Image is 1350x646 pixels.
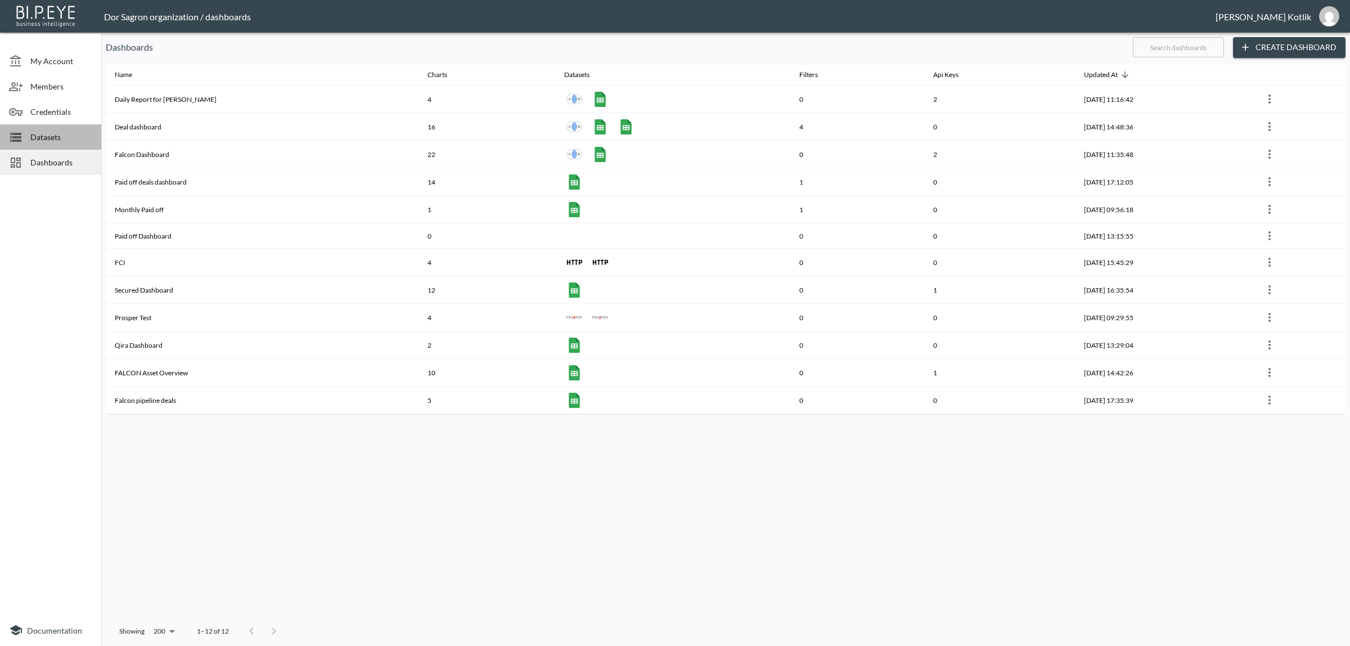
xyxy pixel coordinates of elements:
[106,41,1124,54] p: Dashboards
[564,68,604,82] span: Datasets
[564,390,584,410] a: Falcon pipeline deals
[418,196,555,223] th: 1
[924,223,1075,249] th: 0
[566,282,582,298] img: google sheets
[590,116,610,137] a: Falcon All loans
[1261,200,1279,218] button: more
[564,307,584,328] a: notes
[427,68,462,82] span: Charts
[566,174,582,190] img: google sheets
[1252,196,1345,223] th: {"type":{"isMobxInjector":true,"displayName":"inject-with-userStore-stripeStore-dashboardsStore(O...
[924,359,1075,387] th: 1
[564,144,584,164] a: Union EJ Legal status update new + Nextres Legal Notes
[924,196,1075,223] th: 0
[149,624,179,639] div: 200
[564,116,584,137] a: Union EJ Legal status update new + Nextres Legal Notes
[1075,223,1251,249] th: 2025-07-30, 13:15:55
[115,68,132,82] div: Name
[1133,33,1224,61] input: Search dashboards
[1261,173,1279,191] button: more
[924,168,1075,196] th: 0
[924,276,1075,304] th: 1
[418,304,555,331] th: 4
[924,249,1075,276] th: 0
[933,68,958,82] div: Api Keys
[790,276,924,304] th: 0
[555,196,790,223] th: {"type":"div","key":null,"ref":null,"props":{"style":{"display":"flex","gap":10},"children":[{"ty...
[1261,253,1279,271] button: more
[1261,281,1279,299] button: more
[555,223,790,249] th: {"type":"div","key":null,"ref":null,"props":{"style":{"display":"flex","gap":10}},"_owner":null}
[564,172,584,192] a: Falcon All loans
[1261,145,1279,163] button: more
[1075,168,1251,196] th: 2025-08-11, 17:12:05
[790,141,924,168] th: 0
[1252,359,1345,387] th: {"type":{"isMobxInjector":true,"displayName":"inject-with-userStore-stripeStore-dashboardsStore(O...
[1261,90,1279,108] button: more
[418,331,555,359] th: 2
[1075,387,1251,414] th: 2025-02-13, 17:35:39
[564,199,584,219] a: Falcon All loans
[564,280,584,300] a: SBL
[106,387,418,414] th: Falcon pipeline deals
[564,89,584,109] a: Union EJ Legal status update new + Nextres Legal Notes
[1261,336,1279,354] button: more
[30,156,92,168] span: Dashboards
[555,359,790,387] th: {"type":"div","key":null,"ref":null,"props":{"style":{"display":"flex","gap":10},"children":[{"ty...
[1075,249,1251,276] th: 2025-07-06, 15:45:29
[1311,3,1347,30] button: dinak@ibi.co.il
[1252,304,1345,331] th: {"type":{"isMobxInjector":true,"displayName":"inject-with-userStore-stripeStore-dashboardsStore(O...
[1233,37,1345,58] button: Create Dashboard
[27,626,82,635] span: Documentation
[564,252,584,272] a: FCI - getInterestAccrual
[106,86,418,113] th: Daily Report for Amir
[30,106,92,118] span: Credentials
[555,276,790,304] th: {"type":"div","key":null,"ref":null,"props":{"style":{"display":"flex","gap":10},"children":[{"ty...
[799,68,832,82] span: Filters
[197,626,229,636] p: 1–12 of 12
[1261,391,1279,409] button: more
[555,249,790,276] th: {"type":"div","key":null,"ref":null,"props":{"style":{"display":"flex","gap":10},"children":[{"ty...
[1252,331,1345,359] th: {"type":{"isMobxInjector":true,"displayName":"inject-with-userStore-stripeStore-dashboardsStore(O...
[564,68,589,82] div: Datasets
[106,331,418,359] th: Qira Dashboard
[418,168,555,196] th: 14
[106,196,418,223] th: Monthly Paid off
[1252,276,1345,304] th: {"type":{"isMobxInjector":true,"displayName":"inject-with-userStore-stripeStore-dashboardsStore(O...
[592,254,608,270] img: http icon
[106,276,418,304] th: Secured Dashboard
[790,223,924,249] th: 0
[790,387,924,414] th: 0
[555,86,790,113] th: {"type":"div","key":null,"ref":null,"props":{"style":{"display":"flex","gap":10},"children":[{"ty...
[106,304,418,331] th: Prosper Test
[1252,141,1345,168] th: {"type":{"isMobxInjector":true,"displayName":"inject-with-userStore-stripeStore-dashboardsStore(O...
[1261,308,1279,326] button: more
[566,309,582,325] img: prosper
[566,119,582,134] img: inner join icon
[566,365,582,380] img: google sheets
[1319,6,1339,26] img: 531933d148c321bd54990e2d729438bd
[1252,249,1345,276] th: {"type":{"isMobxInjector":true,"displayName":"inject-with-userStore-stripeStore-dashboardsStore(O...
[592,119,608,134] img: google sheets
[1084,68,1132,82] span: Updated At
[590,144,610,164] a: Falcon All loans
[592,309,608,325] img: prosper
[590,307,610,328] a: loans
[590,89,610,109] a: Falcon All loans
[418,113,555,141] th: 16
[924,141,1075,168] th: 2
[418,249,555,276] th: 4
[790,113,924,141] th: 4
[564,362,584,383] a: Falcon All loans
[1252,86,1345,113] th: {"type":{"isMobxInjector":true,"displayName":"inject-with-userStore-stripeStore-dashboardsStore(O...
[106,223,418,249] th: Paid off Dashboard
[790,196,924,223] th: 1
[1075,196,1251,223] th: 2025-08-04, 09:56:18
[1252,168,1345,196] th: {"type":{"isMobxInjector":true,"displayName":"inject-with-userStore-stripeStore-dashboardsStore(O...
[924,387,1075,414] th: 0
[555,387,790,414] th: {"type":"div","key":null,"ref":null,"props":{"style":{"display":"flex","gap":10},"children":[{"ty...
[592,91,608,107] img: google sheets
[104,11,1216,22] div: Dor Sagron organization / dashboards
[427,68,447,82] div: Charts
[924,304,1075,331] th: 0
